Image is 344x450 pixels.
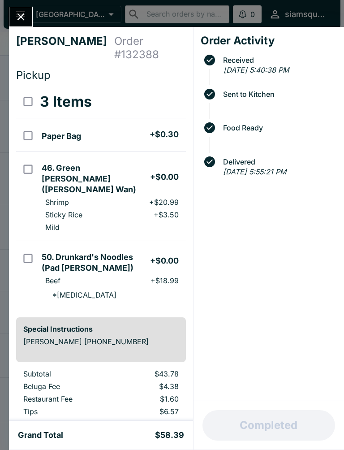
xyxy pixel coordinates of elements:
[119,420,178,428] p: $2.06
[16,69,51,82] span: Pickup
[42,252,150,273] h5: 50. Drunkard's Noodles (Pad [PERSON_NAME])
[23,407,104,416] p: Tips
[42,163,150,195] h5: 46. Green [PERSON_NAME] ([PERSON_NAME] Wan)
[119,394,178,403] p: $1.60
[149,198,179,207] p: + $20.99
[40,93,92,111] h3: 3 Items
[45,290,116,299] p: * [MEDICAL_DATA]
[18,430,63,441] h5: Grand Total
[150,255,179,266] h5: + $0.00
[114,35,186,61] h4: Order # 132388
[224,65,289,74] em: [DATE] 5:40:38 PM
[219,56,337,64] span: Received
[119,382,178,391] p: $4.38
[16,86,186,310] table: orders table
[16,35,114,61] h4: [PERSON_NAME]
[119,407,178,416] p: $6.57
[150,172,179,182] h5: + $0.00
[150,276,179,285] p: + $18.99
[150,129,179,140] h5: + $0.30
[154,210,179,219] p: + $3.50
[155,430,184,441] h5: $58.39
[42,131,81,142] h5: Paper Bag
[45,198,69,207] p: Shrimp
[45,223,60,232] p: Mild
[23,394,104,403] p: Restaurant Fee
[23,337,179,346] p: [PERSON_NAME] [PHONE_NUMBER]
[45,276,60,285] p: Beef
[23,420,104,428] p: Sales Tax
[23,369,104,378] p: Subtotal
[16,369,186,432] table: orders table
[201,34,337,48] h4: Order Activity
[119,369,178,378] p: $43.78
[23,325,179,333] h6: Special Instructions
[9,7,32,26] button: Close
[223,167,286,176] em: [DATE] 5:55:21 PM
[219,90,337,98] span: Sent to Kitchen
[45,210,82,219] p: Sticky Rice
[23,382,104,391] p: Beluga Fee
[219,124,337,132] span: Food Ready
[219,158,337,166] span: Delivered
